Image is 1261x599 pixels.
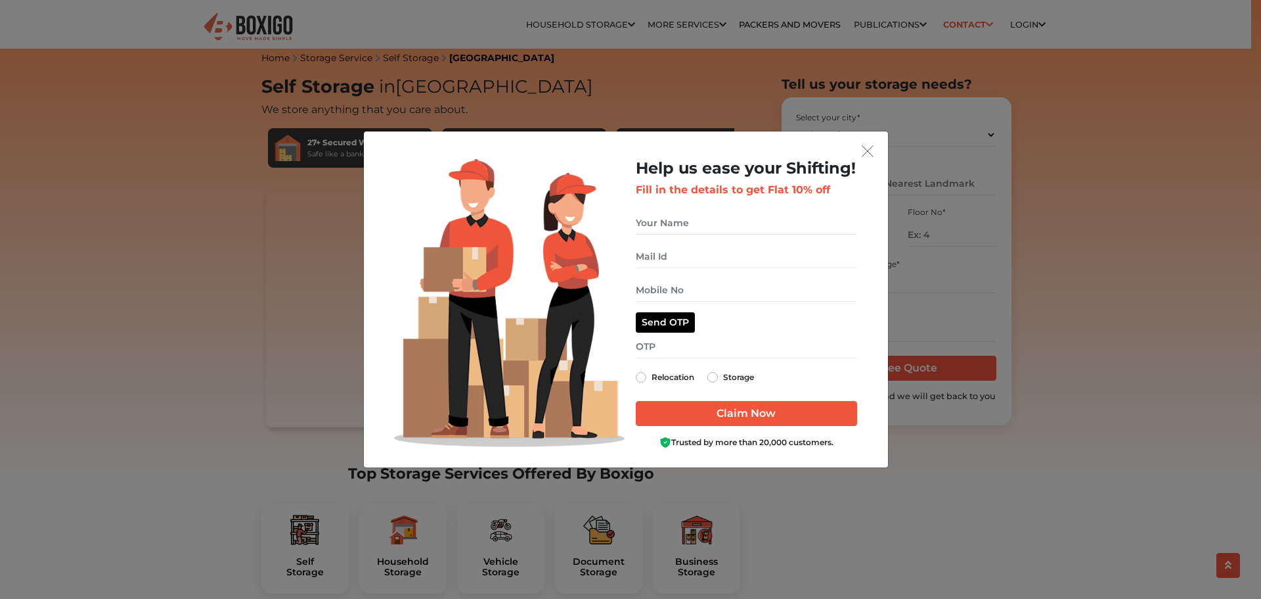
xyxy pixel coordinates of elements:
[636,159,857,178] h2: Help us ease your Shifting!
[659,437,671,448] img: Boxigo Customer Shield
[636,335,857,358] input: OTP
[636,245,857,268] input: Mail Id
[636,312,695,333] button: Send OTP
[394,159,625,447] img: Lead Welcome Image
[652,370,694,385] label: Relocation
[636,437,857,449] div: Trusted by more than 20,000 customers.
[862,145,874,157] img: exit
[636,183,857,196] h3: Fill in the details to get Flat 10% off
[723,370,754,385] label: Storage
[636,212,857,235] input: Your Name
[636,279,857,302] input: Mobile No
[636,401,857,426] input: Claim Now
